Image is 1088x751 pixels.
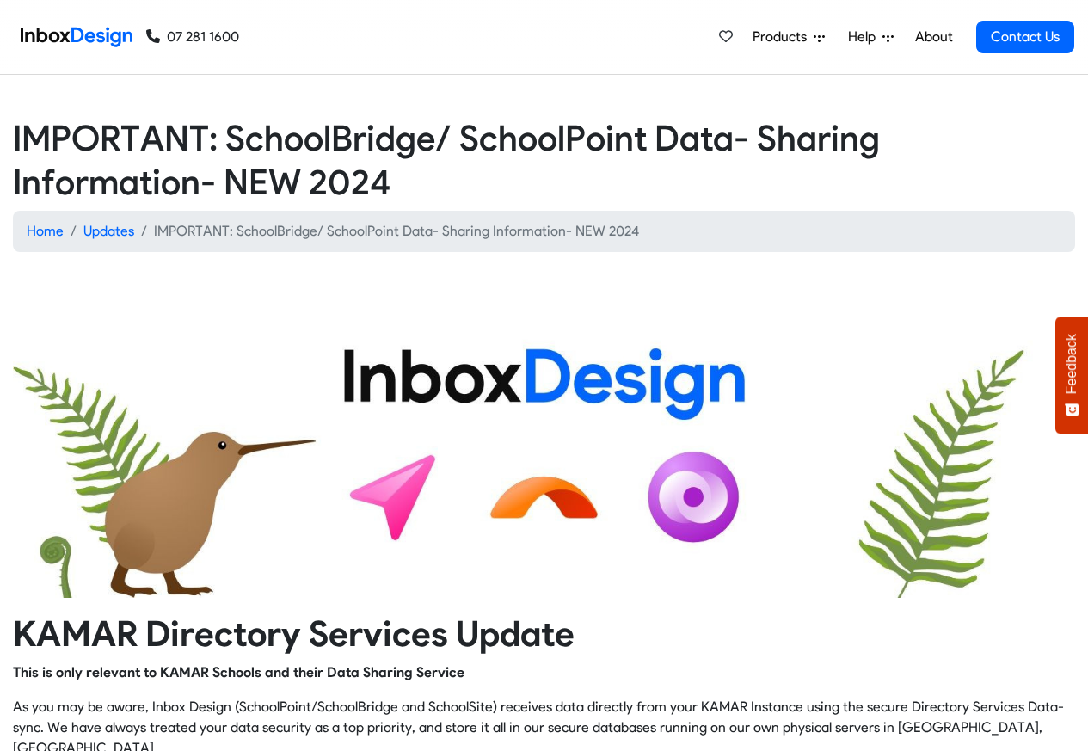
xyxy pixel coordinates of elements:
[13,116,1075,204] h2: IMPORTANT: SchoolBridge/ SchoolPoint Data- Sharing Information- NEW 2024
[27,223,64,239] a: Home
[848,27,882,47] span: Help
[1055,317,1088,434] button: Feedback - Show survey
[146,27,239,47] a: 07 281 1600
[1064,334,1079,394] span: Feedback
[83,223,134,239] a: Updates
[746,20,832,54] a: Products
[976,21,1074,53] a: Contact Us
[13,664,464,680] strong: This is only relevant to KAMAR Schools and their Data Sharing Service
[13,266,1075,598] img: 2022_01_25_email_banner.jpg
[841,20,901,54] a: Help
[134,221,639,242] li: IMPORTANT: SchoolBridge/ SchoolPoint Data- Sharing Information- NEW 2024
[753,27,814,47] span: Products
[13,612,575,655] strong: KAMAR Directory Services Update
[910,20,957,54] a: About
